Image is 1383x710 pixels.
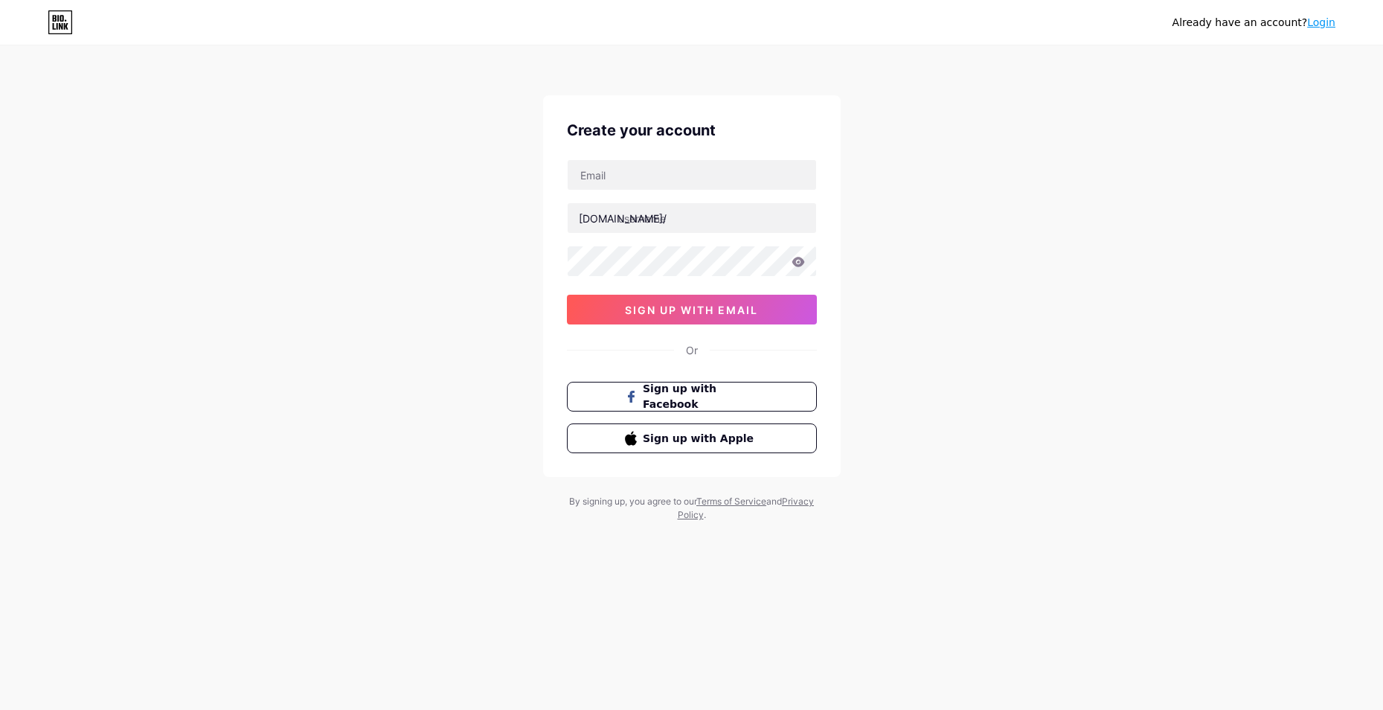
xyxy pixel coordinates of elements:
span: Sign up with Apple [643,431,758,447]
input: Email [568,160,816,190]
span: Sign up with Facebook [643,381,758,412]
input: username [568,203,816,233]
div: Or [686,342,698,358]
a: Login [1307,16,1335,28]
div: By signing up, you agree to our and . [565,495,818,522]
div: [DOMAIN_NAME]/ [579,211,667,226]
a: Terms of Service [696,496,766,507]
div: Create your account [567,119,817,141]
button: Sign up with Apple [567,423,817,453]
button: sign up with email [567,295,817,324]
span: sign up with email [625,304,758,316]
button: Sign up with Facebook [567,382,817,412]
div: Already have an account? [1172,15,1335,31]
